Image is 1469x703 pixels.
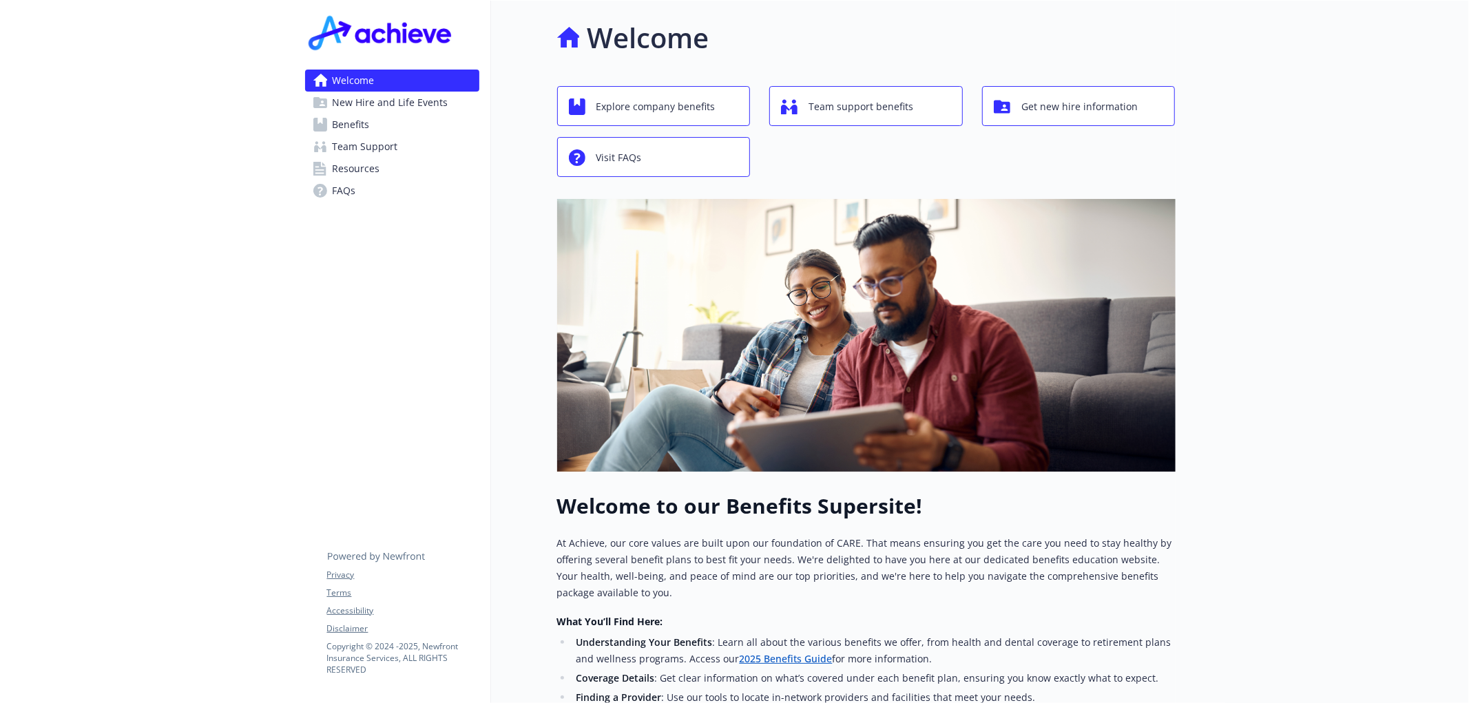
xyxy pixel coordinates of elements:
span: Get new hire information [1021,94,1138,120]
span: New Hire and Life Events [333,92,448,114]
span: Team support benefits [809,94,913,120]
a: Terms [327,587,479,599]
strong: Understanding Your Benefits [576,636,712,649]
p: Copyright © 2024 - 2025 , Newfront Insurance Services, ALL RIGHTS RESERVED [327,640,479,675]
button: Visit FAQs [557,137,751,177]
a: 2025 Benefits Guide [739,652,832,665]
a: Team Support [305,136,479,158]
img: overview page banner [557,199,1176,472]
h1: Welcome to our Benefits Supersite! [557,494,1176,518]
button: Team support benefits [769,86,963,126]
a: Disclaimer [327,622,479,635]
button: Get new hire information [982,86,1176,126]
span: Welcome [333,70,375,92]
a: Privacy [327,569,479,581]
strong: What You’ll Find Here: [557,615,663,628]
span: Team Support [333,136,398,158]
strong: Coverage Details [576,671,654,684]
a: New Hire and Life Events [305,92,479,114]
span: Visit FAQs [596,145,642,171]
span: Resources [333,158,380,180]
span: FAQs [333,180,356,202]
span: Explore company benefits [596,94,716,120]
a: Resources [305,158,479,180]
a: Benefits [305,114,479,136]
li: : Get clear information on what’s covered under each benefit plan, ensuring you know exactly what... [572,670,1176,686]
h1: Welcome [587,17,709,59]
a: Welcome [305,70,479,92]
p: At Achieve, our core values are built upon our foundation of CARE. That means ensuring you get th... [557,535,1176,601]
span: Benefits [333,114,370,136]
a: FAQs [305,180,479,202]
button: Explore company benefits [557,86,751,126]
a: Accessibility [327,605,479,617]
li: : Learn all about the various benefits we offer, from health and dental coverage to retirement pl... [572,634,1176,667]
